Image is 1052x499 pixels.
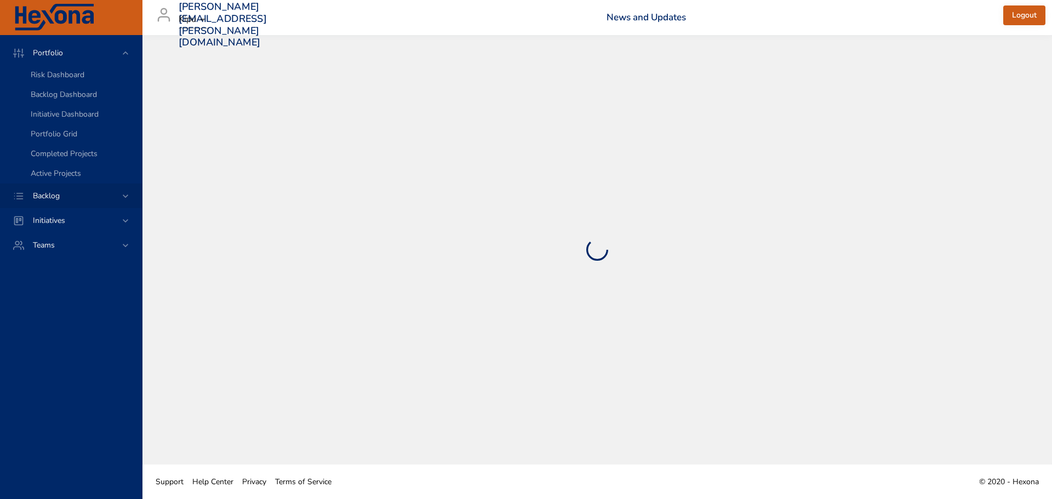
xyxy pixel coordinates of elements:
[188,469,238,494] a: Help Center
[24,48,72,58] span: Portfolio
[271,469,336,494] a: Terms of Service
[31,70,84,80] span: Risk Dashboard
[156,477,184,487] span: Support
[24,191,68,201] span: Backlog
[179,11,209,28] div: Kipu
[242,477,266,487] span: Privacy
[24,240,64,250] span: Teams
[1012,9,1037,22] span: Logout
[1003,5,1045,26] button: Logout
[13,4,95,31] img: Hexona
[31,129,77,139] span: Portfolio Grid
[31,89,97,100] span: Backlog Dashboard
[238,469,271,494] a: Privacy
[979,477,1039,487] span: © 2020 - Hexona
[31,148,98,159] span: Completed Projects
[31,168,81,179] span: Active Projects
[192,477,233,487] span: Help Center
[275,477,331,487] span: Terms of Service
[179,1,267,48] h3: [PERSON_NAME][EMAIL_ADDRESS][PERSON_NAME][DOMAIN_NAME]
[31,109,99,119] span: Initiative Dashboard
[24,215,74,226] span: Initiatives
[151,469,188,494] a: Support
[607,11,686,24] a: News and Updates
